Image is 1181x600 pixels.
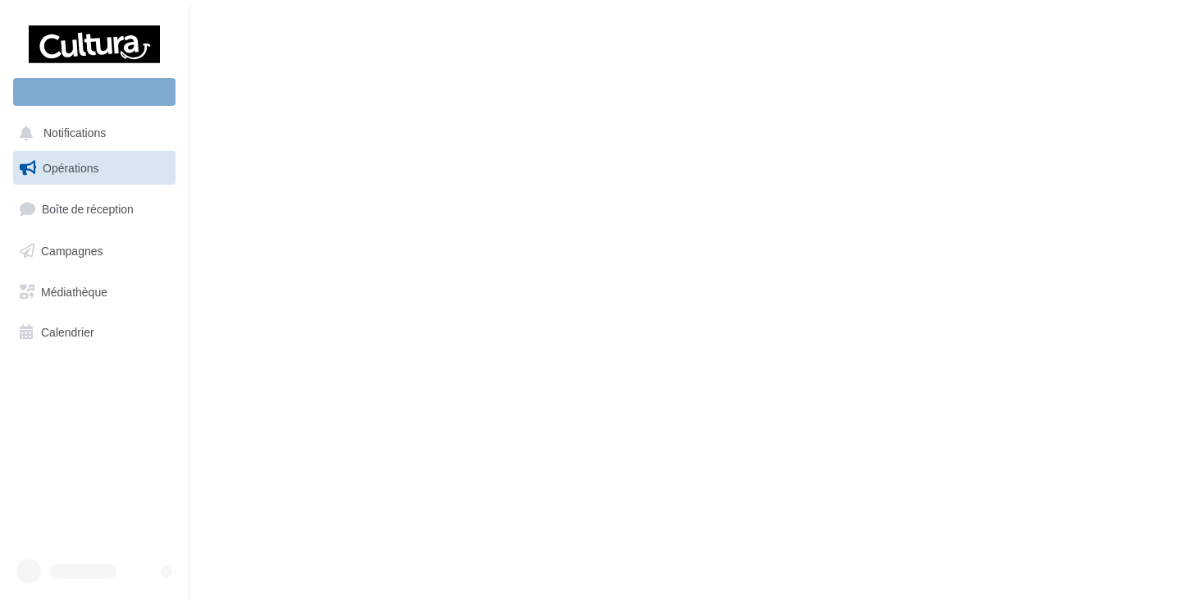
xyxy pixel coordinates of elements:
[42,202,134,216] span: Boîte de réception
[10,234,179,268] a: Campagnes
[41,244,103,258] span: Campagnes
[10,191,179,227] a: Boîte de réception
[13,78,176,106] div: Nouvelle campagne
[10,275,179,309] a: Médiathèque
[43,161,98,175] span: Opérations
[41,325,94,339] span: Calendrier
[43,126,106,140] span: Notifications
[10,151,179,185] a: Opérations
[41,284,107,298] span: Médiathèque
[10,315,179,350] a: Calendrier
